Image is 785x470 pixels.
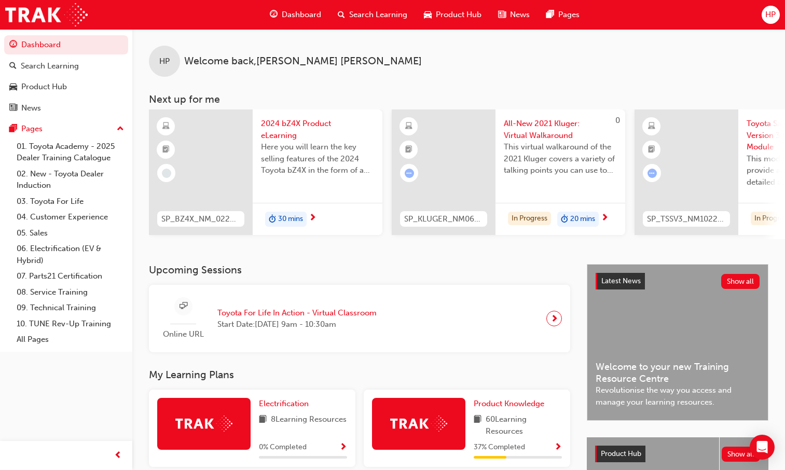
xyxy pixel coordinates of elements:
[405,143,412,157] span: booktick-icon
[329,4,416,25] a: search-iconSearch Learning
[149,109,382,235] a: SP_BZ4X_NM_0224_EL012024 bZ4X Product eLearningHere you will learn the key selling features of th...
[601,214,609,223] span: next-icon
[390,416,447,432] img: Trak
[554,441,562,454] button: Show Progress
[21,123,43,135] div: Pages
[474,413,481,437] span: book-icon
[762,6,780,24] button: HP
[474,441,525,453] span: 37 % Completed
[149,264,570,276] h3: Upcoming Sessions
[595,446,760,462] a: Product HubShow all
[162,169,171,178] span: learningRecordVerb_NONE-icon
[550,311,558,326] span: next-icon
[490,4,538,25] a: news-iconNews
[12,300,128,316] a: 09. Technical Training
[12,316,128,332] a: 10. TUNE Rev-Up Training
[114,449,122,462] span: prev-icon
[349,9,407,21] span: Search Learning
[339,443,347,452] span: Show Progress
[4,33,128,119] button: DashboardSearch LearningProduct HubNews
[157,293,562,344] a: Online URLToyota For Life In Action - Virtual ClassroomStart Date:[DATE] 9am - 10:30am
[12,225,128,241] a: 05. Sales
[601,449,641,458] span: Product Hub
[261,141,374,176] span: Here you will learn the key selling features of the 2024 Toyota bZ4X in the form of a virtual 6-p...
[21,81,67,93] div: Product Hub
[117,122,124,136] span: up-icon
[12,209,128,225] a: 04. Customer Experience
[162,143,170,157] span: booktick-icon
[4,35,128,54] a: Dashboard
[9,62,17,71] span: search-icon
[259,399,309,408] span: Electrification
[424,8,432,21] span: car-icon
[486,413,562,437] span: 60 Learning Resources
[601,277,641,285] span: Latest News
[259,413,267,426] span: book-icon
[261,4,329,25] a: guage-iconDashboard
[596,384,760,408] span: Revolutionise the way you access and manage your learning resources.
[510,9,530,21] span: News
[309,214,316,223] span: next-icon
[339,441,347,454] button: Show Progress
[615,116,620,125] span: 0
[157,328,209,340] span: Online URL
[180,300,187,313] span: sessionType_ONLINE_URL-icon
[4,57,128,76] a: Search Learning
[161,213,240,225] span: SP_BZ4X_NM_0224_EL01
[765,9,776,21] span: HP
[259,441,307,453] span: 0 % Completed
[217,307,377,319] span: Toyota For Life In Action - Virtual Classroom
[474,398,548,410] a: Product Knowledge
[648,169,657,178] span: learningRecordVerb_ATTEMPT-icon
[721,274,760,289] button: Show all
[9,104,17,113] span: news-icon
[498,8,506,21] span: news-icon
[405,120,412,133] span: learningResourceType_ELEARNING-icon
[149,369,570,381] h3: My Learning Plans
[162,120,170,133] span: learningResourceType_ELEARNING-icon
[278,213,303,225] span: 30 mins
[12,139,128,166] a: 01. Toyota Academy - 2025 Dealer Training Catalogue
[504,118,617,141] span: All-New 2021 Kluger: Virtual Walkaround
[561,213,568,226] span: duration-icon
[596,273,760,289] a: Latest NewsShow all
[405,169,414,178] span: learningRecordVerb_ATTEMPT-icon
[404,213,483,225] span: SP_KLUGER_NM0621_EL02
[5,3,88,26] img: Trak
[558,9,580,21] span: Pages
[12,331,128,348] a: All Pages
[648,120,655,133] span: learningResourceType_ELEARNING-icon
[9,82,17,92] span: car-icon
[4,99,128,118] a: News
[392,109,625,235] a: 0SP_KLUGER_NM0621_EL02All-New 2021 Kluger: Virtual WalkaroundThis virtual walkaround of the 2021 ...
[504,141,617,176] span: This virtual walkaround of the 2021 Kluger covers a variety of talking points you can use to show...
[9,40,17,50] span: guage-icon
[12,284,128,300] a: 08. Service Training
[554,443,562,452] span: Show Progress
[269,213,276,226] span: duration-icon
[9,125,17,134] span: pages-icon
[21,60,79,72] div: Search Learning
[259,398,313,410] a: Electrification
[21,102,41,114] div: News
[474,399,544,408] span: Product Knowledge
[570,213,595,225] span: 20 mins
[648,143,655,157] span: booktick-icon
[436,9,481,21] span: Product Hub
[722,447,761,462] button: Show all
[4,77,128,96] a: Product Hub
[12,268,128,284] a: 07. Parts21 Certification
[132,93,785,105] h3: Next up for me
[184,56,422,67] span: Welcome back , [PERSON_NAME] [PERSON_NAME]
[338,8,345,21] span: search-icon
[159,56,170,67] span: HP
[546,8,554,21] span: pages-icon
[416,4,490,25] a: car-iconProduct Hub
[175,416,232,432] img: Trak
[270,8,278,21] span: guage-icon
[261,118,374,141] span: 2024 bZ4X Product eLearning
[12,166,128,193] a: 02. New - Toyota Dealer Induction
[217,319,377,330] span: Start Date: [DATE] 9am - 10:30am
[4,119,128,139] button: Pages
